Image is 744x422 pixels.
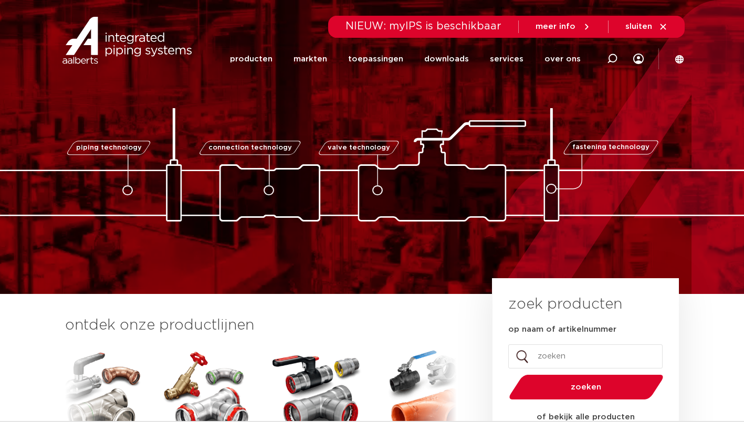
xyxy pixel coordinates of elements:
span: sluiten [625,23,652,30]
label: op naam of artikelnummer [508,324,616,335]
button: zoeken [505,374,667,400]
a: markten [294,39,327,79]
span: connection technology [208,144,291,151]
h3: ontdek onze productlijnen [65,315,457,336]
h3: zoek producten [508,294,622,315]
span: valve technology [328,144,390,151]
a: meer info [536,22,591,31]
span: piping technology [76,144,142,151]
a: over ons [544,39,581,79]
div: my IPS [633,38,644,80]
span: zoeken [536,383,636,391]
span: fastening technology [572,144,649,151]
a: downloads [424,39,469,79]
a: toepassingen [348,39,403,79]
span: meer info [536,23,575,30]
input: zoeken [508,344,663,368]
a: sluiten [625,22,668,31]
a: services [490,39,523,79]
nav: Menu [230,39,581,79]
strong: of bekijk alle producten [537,413,635,421]
a: producten [230,39,273,79]
span: NIEUW: myIPS is beschikbaar [345,21,501,31]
